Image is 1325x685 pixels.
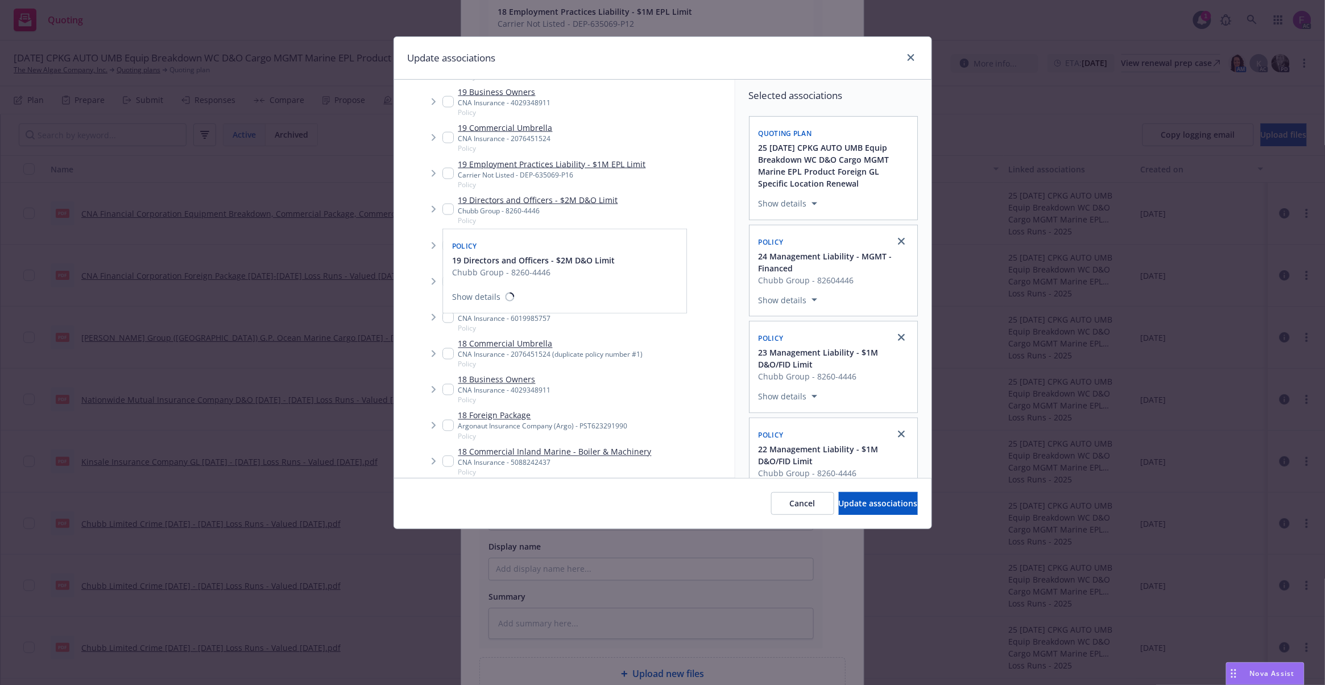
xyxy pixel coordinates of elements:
a: 18 Commercial Inland Marine - Boiler & Machinery [458,446,652,458]
div: Chubb Group - 8260-4446 [458,206,618,216]
button: Cancel [771,492,834,515]
a: 19 Commercial Umbrella [458,122,553,134]
button: 25 [DATE] CPKG AUTO UMB Equip Breakdown WC D&O Cargo MGMT Marine EPL Product Foreign GL Specific ... [759,142,910,189]
a: close [904,51,918,64]
span: Policy [458,180,646,189]
a: close [895,234,908,248]
span: Policy [759,333,784,343]
a: 19 Employment Practices Liability - $1M EPL Limit [458,158,646,170]
span: Update associations [839,498,918,509]
span: Chubb Group - 8260-4446 [452,267,615,279]
span: Chubb Group - 8260-4446 [759,370,910,382]
div: Carrier Not Listed - DEP-635069-P16 [458,170,646,180]
a: 18 Commercial Umbrella [458,338,643,350]
a: 18 Foreign Package [458,410,628,422]
span: Selected associations [749,89,918,102]
button: 23 Management Liability - $1M D&O/FID Limit [759,346,910,370]
span: Policy [759,237,784,247]
button: 24 Management Liability - MGMT - Financed [759,250,910,274]
span: Chubb Group - 8260-4446 [759,467,910,479]
span: Policy [458,395,551,405]
button: Show details [754,390,822,403]
button: Show details [754,293,822,307]
span: Policy [452,242,477,251]
div: Drag to move [1227,663,1241,684]
button: Update associations [839,492,918,515]
a: 19 Business Owners [458,86,551,98]
div: CNA Insurance - 4029348911 [458,386,551,395]
span: Policy [458,108,551,117]
a: close [895,427,908,441]
span: Quoting plan [759,129,812,138]
span: Chubb Group - 82604446 [759,274,910,286]
span: Nova Assist [1250,669,1295,678]
span: Policy [458,324,596,333]
div: CNA Insurance - 6019985757 [458,314,596,324]
span: Policy [458,468,652,477]
div: CNA Insurance - 2076451524 [458,134,553,143]
button: Show details [754,197,822,211]
span: Policy [458,143,553,153]
h1: Update associations [408,51,496,65]
span: Policy [759,430,784,440]
div: CNA Insurance - 4029348911 [458,98,551,108]
button: 22 Management Liability - $1M D&O/FID Limit [759,443,910,467]
span: Policy [458,432,628,441]
span: Cancel [790,498,815,509]
a: 19 Directors and Officers - $2M D&O Limit [458,194,618,206]
button: 19 Directors and Officers - $2M D&O Limit [452,255,615,267]
div: CNA Insurance - 5088242437 [458,458,652,468]
span: Policy [458,216,618,225]
a: 18 Business Owners [458,374,551,386]
span: Policy [458,360,643,369]
div: CNA Insurance - 2076451524 (duplicate policy number #1) [458,350,643,360]
button: Nova Assist [1226,662,1305,685]
div: Argonaut Insurance Company (Argo) - PST623291990 [458,422,628,431]
a: close [895,331,908,344]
